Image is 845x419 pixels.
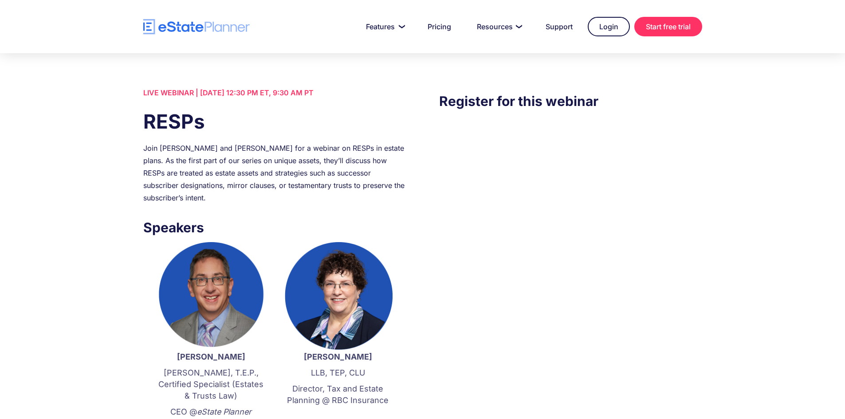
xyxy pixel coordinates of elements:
p: CEO @ [157,406,266,418]
iframe: Form 0 [439,129,702,288]
a: Resources [466,18,531,35]
h3: Register for this webinar [439,91,702,111]
em: eState Planner [197,407,252,416]
a: Support [535,18,583,35]
h1: RESPs [143,108,406,135]
strong: [PERSON_NAME] [304,352,372,361]
a: Features [355,18,413,35]
a: Login [588,17,630,36]
p: Director, Tax and Estate Planning @ RBC Insurance [283,383,393,406]
h3: Speakers [143,217,406,238]
div: Join [PERSON_NAME] and [PERSON_NAME] for a webinar on RESPs in estate plans. As the first part of... [143,142,406,204]
a: Start free trial [634,17,702,36]
p: [PERSON_NAME], T.E.P., Certified Specialist (Estates & Trusts Law) [157,367,266,402]
p: LLB, TEP, CLU [283,367,393,379]
div: LIVE WEBINAR | [DATE] 12:30 PM ET, 9:30 AM PT [143,86,406,99]
a: home [143,19,250,35]
a: Pricing [417,18,462,35]
strong: [PERSON_NAME] [177,352,245,361]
